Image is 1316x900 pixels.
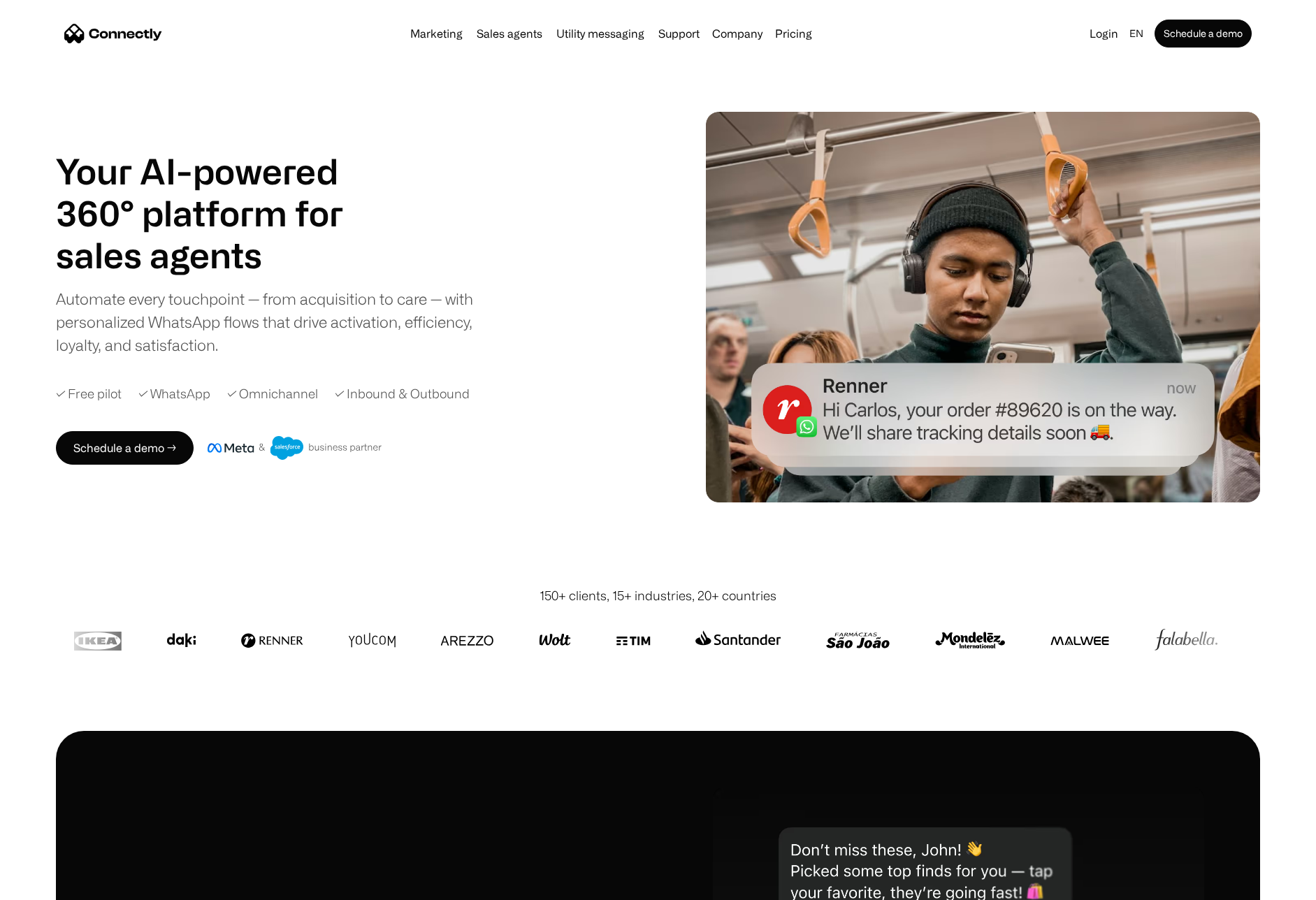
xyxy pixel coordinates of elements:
div: Automate every touchpoint — from acquisition to care — with personalized WhatsApp flows that driv... [56,287,496,356]
div: ✓ Inbound & Outbound [335,384,470,403]
div: 1 of 4 [56,234,377,276]
div: Company [708,24,767,43]
a: Pricing [769,28,818,39]
a: Schedule a demo [1155,20,1252,48]
ul: Language list [28,876,84,895]
a: Login [1084,24,1124,43]
h1: Your AI-powered 360° platform for [56,150,377,234]
div: ✓ WhatsApp [138,384,210,403]
div: en [1124,24,1152,43]
div: Company [712,24,762,43]
a: Sales agents [471,28,548,39]
div: ✓ Omnichannel [227,384,318,403]
h1: sales agents [56,234,377,276]
div: 150+ clients, 15+ industries, 20+ countries [540,586,776,605]
a: home [64,23,162,44]
a: Marketing [405,28,468,39]
aside: Language selected: English [14,874,84,895]
div: carousel [56,234,377,276]
div: ✓ Free pilot [56,384,122,403]
a: Utility messaging [551,28,650,39]
img: Meta and Salesforce business partner badge. [208,436,382,460]
a: Support [653,28,705,39]
div: en [1129,24,1143,43]
a: Schedule a demo → [56,431,194,465]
